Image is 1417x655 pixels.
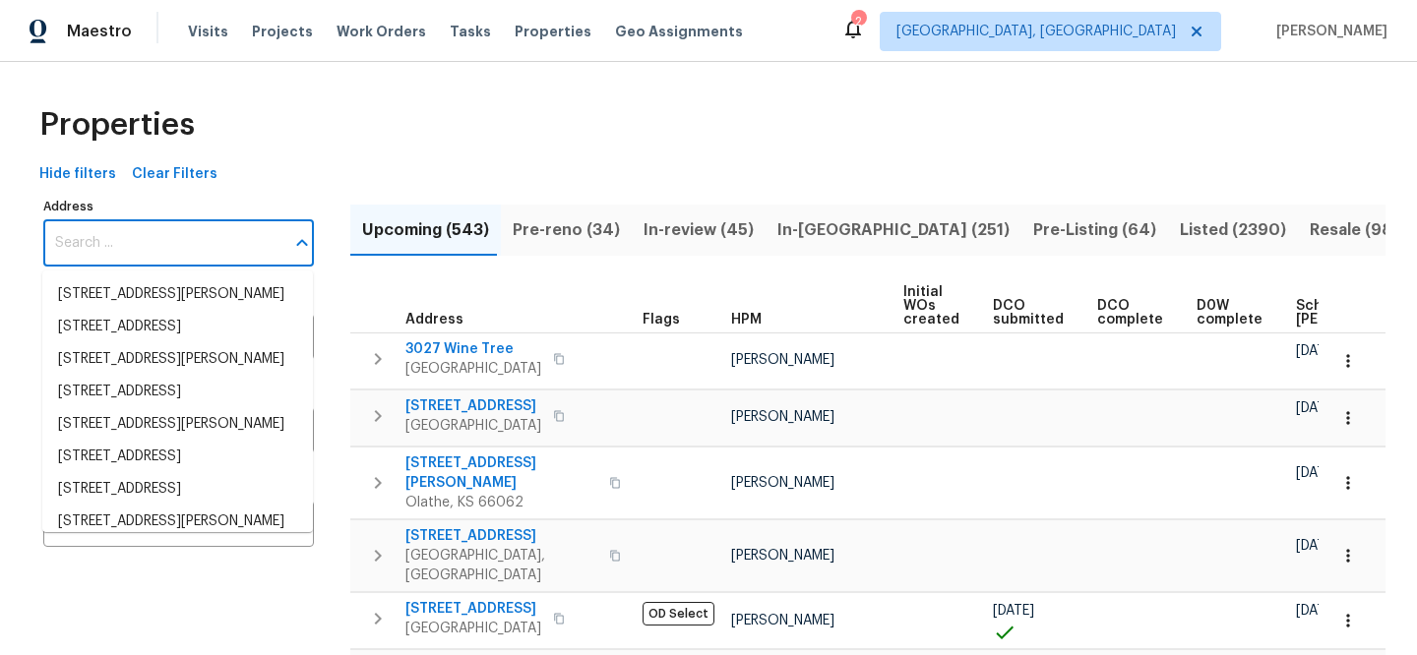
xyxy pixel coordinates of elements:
[124,156,225,193] button: Clear Filters
[993,604,1034,618] span: [DATE]
[288,229,316,257] button: Close
[42,311,313,343] li: [STREET_ADDRESS]
[405,599,541,619] span: [STREET_ADDRESS]
[450,25,491,38] span: Tasks
[615,22,743,41] span: Geo Assignments
[42,441,313,473] li: [STREET_ADDRESS]
[777,216,1010,244] span: In-[GEOGRAPHIC_DATA] (251)
[1296,466,1337,480] span: [DATE]
[42,343,313,376] li: [STREET_ADDRESS][PERSON_NAME]
[43,201,314,212] label: Address
[39,162,116,187] span: Hide filters
[31,156,124,193] button: Hide filters
[405,546,597,585] span: [GEOGRAPHIC_DATA], [GEOGRAPHIC_DATA]
[362,216,489,244] span: Upcoming (543)
[731,549,834,563] span: [PERSON_NAME]
[43,220,284,267] input: Search ...
[1296,299,1407,327] span: Scheduled [PERSON_NAME]
[731,614,834,627] span: [PERSON_NAME]
[42,408,313,441] li: [STREET_ADDRESS][PERSON_NAME]
[1296,401,1337,415] span: [DATE]
[731,313,762,327] span: HPM
[42,278,313,311] li: [STREET_ADDRESS][PERSON_NAME]
[1296,604,1337,618] span: [DATE]
[252,22,313,41] span: Projects
[903,285,959,327] span: Initial WOs created
[1097,299,1163,327] span: DCO complete
[896,22,1176,41] span: [GEOGRAPHIC_DATA], [GEOGRAPHIC_DATA]
[851,12,865,31] div: 2
[39,115,195,135] span: Properties
[643,602,714,625] span: OD Select
[644,216,754,244] span: In-review (45)
[1180,216,1286,244] span: Listed (2390)
[42,473,313,506] li: [STREET_ADDRESS]
[1268,22,1387,41] span: [PERSON_NAME]
[731,353,834,367] span: [PERSON_NAME]
[643,313,680,327] span: Flags
[405,396,541,416] span: [STREET_ADDRESS]
[405,619,541,638] span: [GEOGRAPHIC_DATA]
[405,526,597,546] span: [STREET_ADDRESS]
[405,313,463,327] span: Address
[132,162,217,187] span: Clear Filters
[188,22,228,41] span: Visits
[405,493,597,512] span: Olathe, KS 66062
[1197,299,1263,327] span: D0W complete
[731,476,834,490] span: [PERSON_NAME]
[513,216,620,244] span: Pre-reno (34)
[405,416,541,436] span: [GEOGRAPHIC_DATA]
[67,22,132,41] span: Maestro
[731,410,834,424] span: [PERSON_NAME]
[42,376,313,408] li: [STREET_ADDRESS]
[405,339,541,359] span: 3027 Wine Tree
[993,299,1064,327] span: DCO submitted
[405,453,597,493] span: [STREET_ADDRESS][PERSON_NAME]
[515,22,591,41] span: Properties
[42,506,313,559] li: [STREET_ADDRESS][PERSON_NAME][PERSON_NAME]
[337,22,426,41] span: Work Orders
[1310,216,1410,244] span: Resale (980)
[1033,216,1156,244] span: Pre-Listing (64)
[1296,344,1337,358] span: [DATE]
[405,359,541,379] span: [GEOGRAPHIC_DATA]
[1296,539,1337,553] span: [DATE]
